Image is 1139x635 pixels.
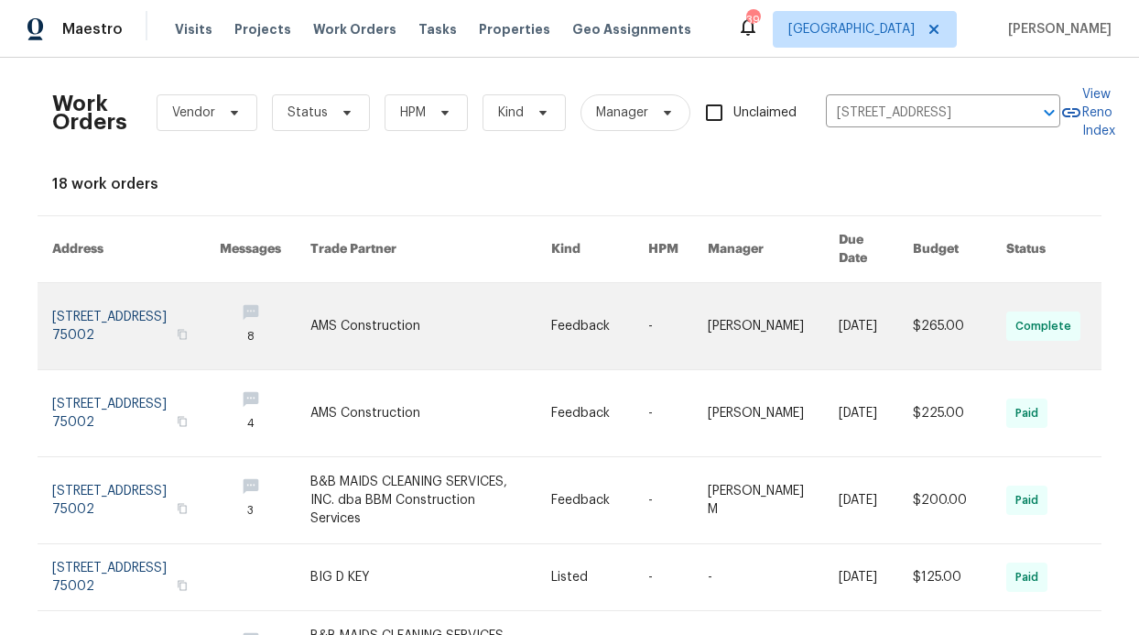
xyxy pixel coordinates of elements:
td: - [634,544,693,611]
div: 39 [746,11,759,29]
span: [PERSON_NAME] [1001,20,1112,38]
td: - [634,457,693,544]
span: Properties [479,20,550,38]
button: Copy Address [174,500,190,517]
td: BIG D KEY [296,544,537,611]
td: AMS Construction [296,283,537,370]
th: Status [992,216,1101,283]
td: Feedback [537,457,634,544]
th: Messages [205,216,296,283]
span: Vendor [172,104,215,122]
button: Copy Address [174,577,190,594]
span: Unclaimed [733,104,797,123]
td: - [693,544,824,611]
th: Address [38,216,205,283]
td: - [634,370,693,457]
span: Visits [175,20,212,38]
button: Copy Address [174,326,190,343]
td: Feedback [537,370,634,457]
span: HPM [400,104,426,122]
span: Work Orders [313,20,396,38]
th: Trade Partner [296,216,537,283]
span: Geo Assignments [572,20,691,38]
td: [PERSON_NAME] [693,370,824,457]
button: Copy Address [174,413,190,430]
input: Enter in an address [826,99,1009,127]
a: View Reno Index [1060,85,1115,140]
th: Due Date [824,216,898,283]
td: [PERSON_NAME] M [693,457,824,544]
th: HPM [634,216,693,283]
td: B&B MAIDS CLEANING SERVICES, INC. dba BBM Construction Services [296,457,537,544]
div: 18 work orders [52,175,1087,193]
span: Status [287,104,328,122]
span: [GEOGRAPHIC_DATA] [788,20,915,38]
span: Projects [234,20,291,38]
span: Tasks [418,23,457,36]
span: Manager [596,104,648,122]
th: Budget [898,216,992,283]
span: Maestro [62,20,123,38]
th: Manager [693,216,824,283]
span: Kind [498,104,524,122]
td: [PERSON_NAME] [693,283,824,370]
h2: Work Orders [52,94,127,131]
td: Feedback [537,283,634,370]
th: Kind [537,216,634,283]
td: Listed [537,544,634,611]
button: Open [1036,100,1062,126]
td: - [634,283,693,370]
td: AMS Construction [296,370,537,457]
